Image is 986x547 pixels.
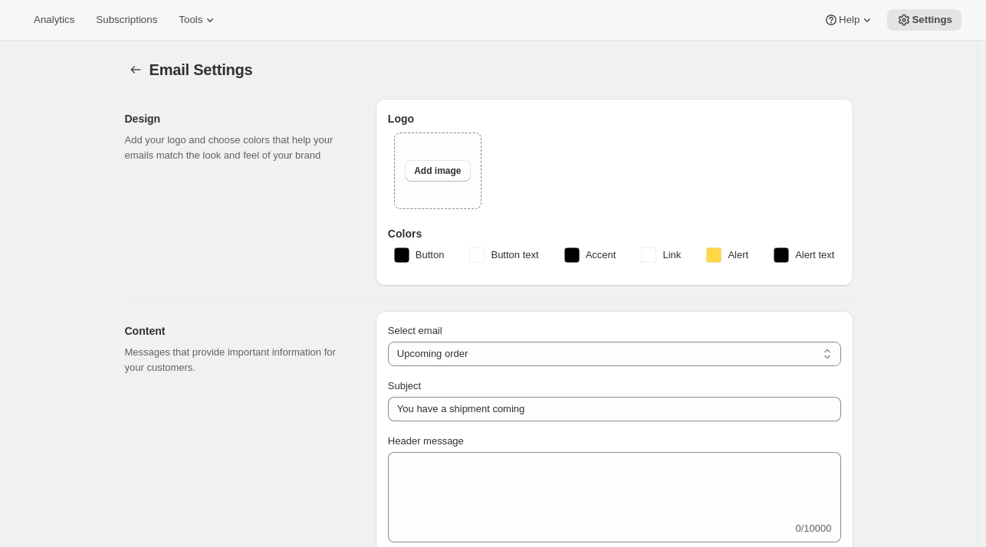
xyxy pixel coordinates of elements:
span: Alert [728,247,748,263]
span: Subscriptions [96,14,157,26]
span: Email Settings [150,61,253,78]
button: Subscriptions [87,9,166,31]
span: Analytics [34,14,74,26]
span: Alert text [795,247,834,263]
button: Help [814,9,884,31]
button: Button text [460,243,547,267]
p: Messages that provide important information for your customers. [125,345,351,375]
span: Accent [586,247,616,263]
button: Add image [405,160,470,182]
button: Settings [125,59,146,80]
span: Button text [491,247,538,263]
button: Settings [887,9,961,31]
span: Subject [388,380,421,391]
h2: Design [125,111,351,126]
h3: Colors [388,226,841,241]
button: Tools [169,9,227,31]
button: Button [385,243,454,267]
span: Header message [388,435,464,447]
span: Link [662,247,681,263]
button: Accent [555,243,626,267]
button: Link [632,243,690,267]
button: Analytics [25,9,84,31]
h2: Content [125,323,351,339]
span: Tools [179,14,202,26]
span: Add image [414,165,461,177]
span: Settings [912,14,952,26]
span: Help [839,14,859,26]
button: Alert [697,243,758,267]
span: Select email [388,325,442,336]
span: Button [416,247,445,263]
h3: Logo [388,111,841,126]
p: Add your logo and choose colors that help your emails match the look and feel of your brand [125,133,351,163]
button: Alert text [764,243,843,267]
